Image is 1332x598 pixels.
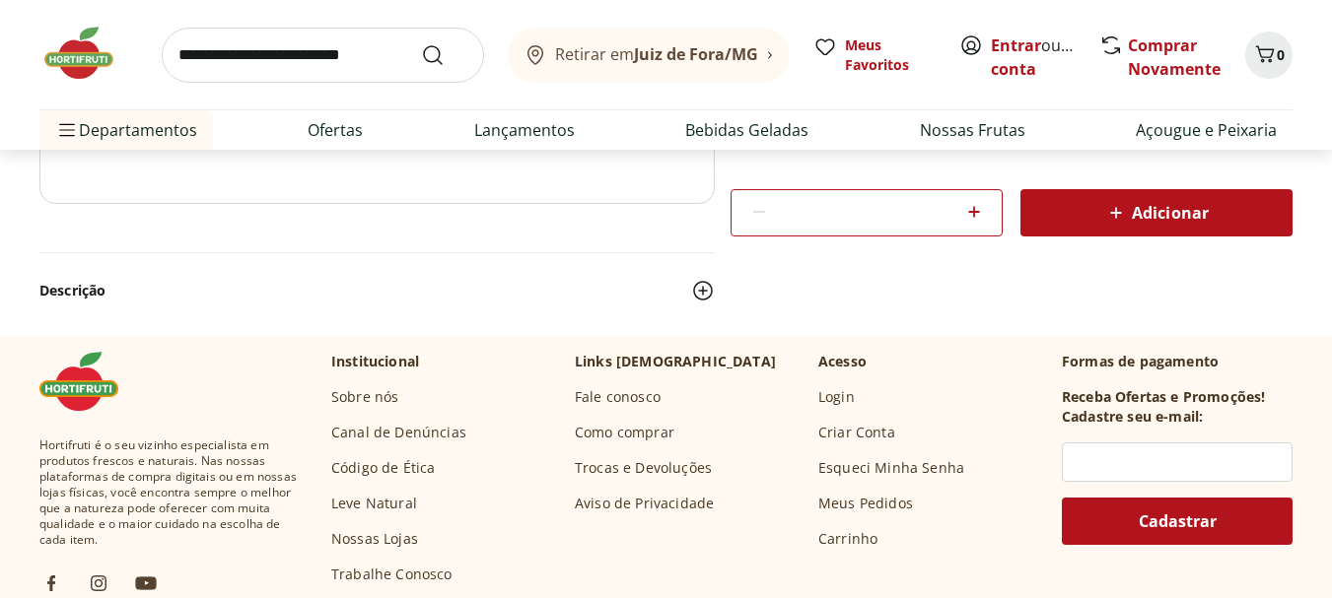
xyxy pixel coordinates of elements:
a: Bebidas Geladas [685,118,808,142]
img: Hortifruti [39,352,138,411]
a: Carrinho [818,529,877,549]
b: Juiz de Fora/MG [634,43,758,65]
img: ytb [134,571,158,595]
img: Hortifruti [39,24,138,83]
p: Acesso [818,352,867,371]
a: Leve Natural [331,494,417,513]
span: Departamentos [55,106,197,154]
a: Como comprar [575,423,674,442]
input: search [162,28,484,83]
button: Menu [55,106,79,154]
p: Links [DEMOGRAPHIC_DATA] [575,352,776,371]
a: Lançamentos [474,118,575,142]
button: Descrição [39,269,715,312]
a: Entrar [991,34,1041,56]
h3: Cadastre seu e-mail: [1062,407,1203,427]
p: Institucional [331,352,419,371]
button: Retirar emJuiz de Fora/MG [508,28,790,83]
a: Aviso de Privacidade [575,494,714,513]
a: Fale conosco [575,387,661,407]
img: fb [39,571,63,595]
a: Comprar Novamente [1128,34,1221,80]
a: Trocas e Devoluções [575,458,712,478]
a: Meus Favoritos [813,35,936,75]
button: Adicionar [1020,189,1293,236]
button: Carrinho [1245,32,1293,79]
span: Retirar em [555,45,758,63]
span: ou [991,33,1079,81]
span: 0 [1277,45,1285,64]
a: Ofertas [308,118,363,142]
h3: Receba Ofertas e Promoções! [1062,387,1265,407]
a: Sobre nós [331,387,398,407]
button: Cadastrar [1062,498,1293,545]
span: Hortifruti é o seu vizinho especialista em produtos frescos e naturais. Nas nossas plataformas de... [39,437,300,548]
span: Meus Favoritos [845,35,936,75]
a: Nossas Lojas [331,529,418,549]
a: Criar Conta [818,423,895,442]
a: Canal de Denúncias [331,423,466,442]
a: Login [818,387,855,407]
button: Submit Search [421,43,468,67]
a: Esqueci Minha Senha [818,458,964,478]
span: Cadastrar [1139,513,1217,529]
p: Formas de pagamento [1062,352,1293,371]
a: Açougue e Peixaria [1136,118,1277,142]
a: Criar conta [991,34,1099,80]
a: Nossas Frutas [920,118,1025,142]
a: Trabalhe Conosco [331,565,453,584]
img: ig [87,571,110,595]
span: Adicionar [1104,201,1209,225]
a: Código de Ética [331,458,435,478]
a: Meus Pedidos [818,494,913,513]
